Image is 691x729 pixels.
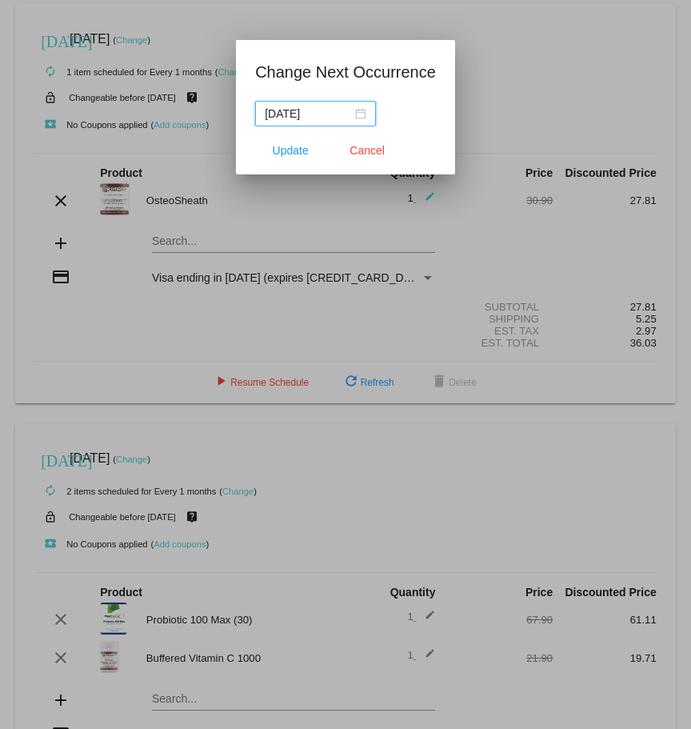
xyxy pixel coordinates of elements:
button: Update [255,136,326,165]
span: Cancel [349,144,385,157]
input: Select date [265,105,352,122]
h1: Change Next Occurrence [255,59,436,85]
button: Close dialog [332,136,402,165]
span: Update [273,144,309,157]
